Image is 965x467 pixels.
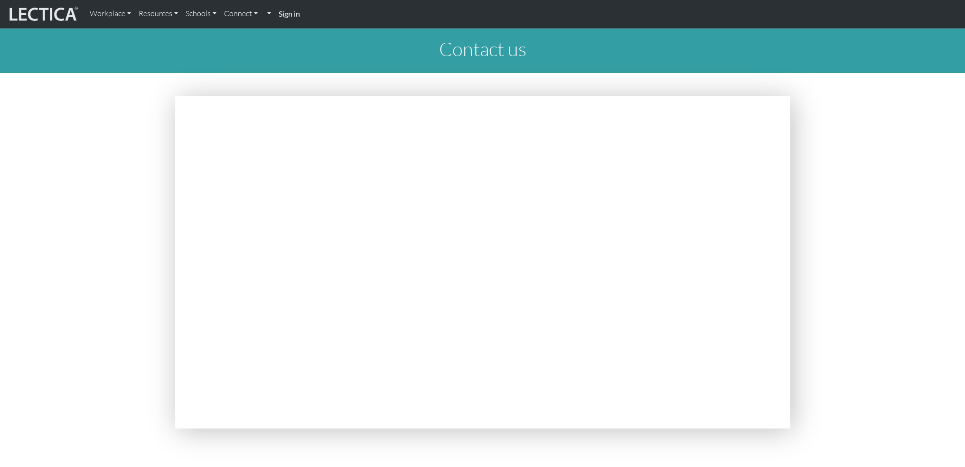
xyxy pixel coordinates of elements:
[135,4,182,24] a: Resources
[182,4,220,24] a: Schools
[220,4,262,24] a: Connect
[175,38,790,60] h1: Contact us
[275,4,304,24] a: Sign in
[279,9,300,18] strong: Sign in
[86,4,135,24] a: Workplace
[7,5,78,23] img: lecticalive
